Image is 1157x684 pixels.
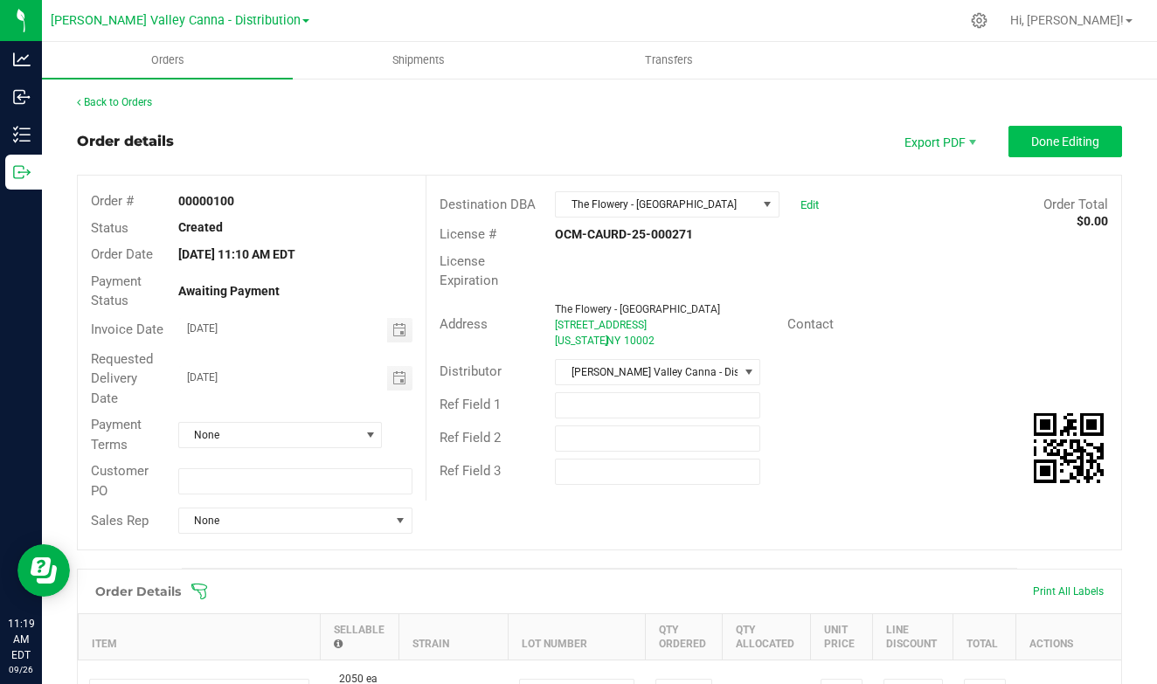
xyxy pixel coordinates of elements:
th: Qty Ordered [645,614,723,660]
inline-svg: Outbound [13,163,31,181]
span: Payment Terms [91,417,142,453]
span: The Flowery - [GEOGRAPHIC_DATA] [556,192,756,217]
span: Order Total [1043,197,1108,212]
span: Hi, [PERSON_NAME]! [1010,13,1124,27]
span: Ref Field 2 [440,430,501,446]
a: Shipments [293,42,544,79]
th: Qty Allocated [723,614,811,660]
span: Orders [128,52,208,68]
th: Total [953,614,1016,660]
a: Orders [42,42,293,79]
a: Transfers [544,42,794,79]
span: NY [606,335,620,347]
span: Order # [91,193,134,209]
span: Order Date [91,246,153,262]
inline-svg: Inventory [13,126,31,143]
span: None [179,508,391,533]
strong: 00000100 [178,194,234,208]
strong: OCM-CAURD-25-000271 [555,227,693,241]
div: Manage settings [968,12,990,29]
span: License # [440,226,496,242]
span: Invoice Date [91,321,163,337]
span: Contact [787,316,834,332]
span: Customer PO [91,463,149,499]
span: Done Editing [1031,135,1099,149]
span: Shipments [369,52,468,68]
th: Sellable [320,614,398,660]
th: Strain [398,614,508,660]
th: Line Discount [873,614,953,660]
strong: [DATE] 11:10 AM EDT [178,247,295,261]
inline-svg: Inbound [13,88,31,106]
th: Lot Number [509,614,646,660]
p: 09/26 [8,663,34,676]
div: Order details [77,131,174,152]
span: Sales Rep [91,513,149,529]
th: Item [79,614,321,660]
img: Scan me! [1034,413,1104,483]
span: Toggle calendar [387,318,412,342]
h1: Order Details [95,584,181,598]
span: [US_STATE] [555,335,608,347]
strong: $0.00 [1077,214,1108,228]
span: License Expiration [440,253,498,289]
span: Toggle calendar [387,366,412,390]
span: Transfers [621,52,717,68]
qrcode: 00000100 [1034,413,1104,483]
span: [STREET_ADDRESS] [555,319,647,331]
span: Status [91,220,128,236]
span: The Flowery - [GEOGRAPHIC_DATA] [555,303,720,315]
span: Address [440,316,488,332]
button: Done Editing [1008,126,1122,157]
strong: Created [178,220,223,234]
span: [PERSON_NAME] Valley Canna - Distribution [51,13,301,28]
span: , [605,335,606,347]
p: 11:19 AM EDT [8,616,34,663]
span: 10002 [624,335,655,347]
span: Payment Status [91,273,142,309]
strong: Awaiting Payment [178,284,280,298]
th: Actions [1016,614,1121,660]
a: Back to Orders [77,96,152,108]
span: Ref Field 1 [440,397,501,412]
span: Requested Delivery Date [91,351,153,406]
span: Distributor [440,363,502,379]
span: Ref Field 3 [440,463,501,479]
iframe: Resource center [17,544,70,597]
inline-svg: Analytics [13,51,31,68]
a: Edit [800,198,819,211]
span: None [179,423,360,447]
li: Export PDF [886,126,991,157]
span: Destination DBA [440,197,536,212]
th: Unit Price [810,614,872,660]
span: [PERSON_NAME] Valley Canna - Distribution [556,360,738,384]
